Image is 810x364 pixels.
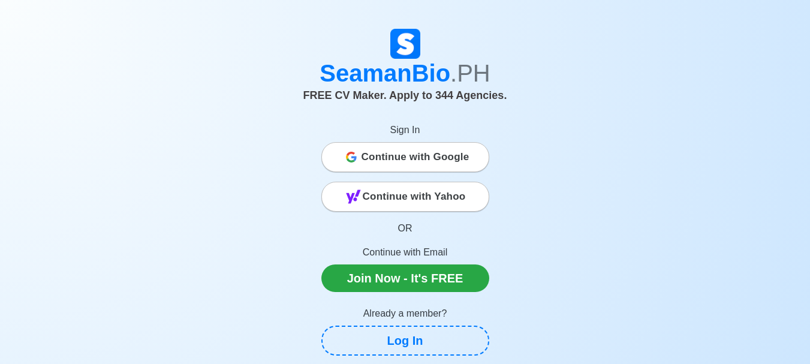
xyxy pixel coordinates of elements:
[390,29,420,59] img: Logo
[363,185,466,209] span: Continue with Yahoo
[450,60,490,86] span: .PH
[321,306,489,321] p: Already a member?
[321,264,489,292] a: Join Now - It's FREE
[73,59,738,88] h1: SeamanBio
[321,326,489,356] a: Log In
[321,245,489,260] p: Continue with Email
[321,123,489,137] p: Sign In
[321,221,489,236] p: OR
[321,142,489,172] button: Continue with Google
[362,145,469,169] span: Continue with Google
[303,89,507,101] span: FREE CV Maker. Apply to 344 Agencies.
[321,182,489,212] button: Continue with Yahoo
